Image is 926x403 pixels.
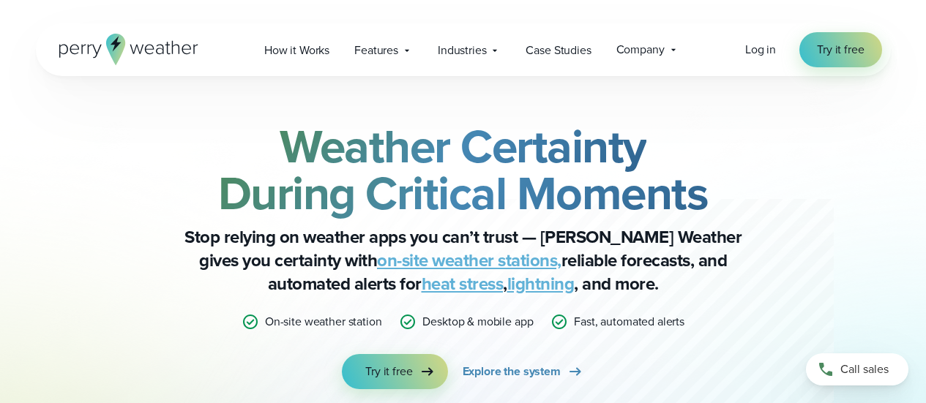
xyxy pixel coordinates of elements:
[513,35,603,65] a: Case Studies
[840,361,889,378] span: Call sales
[806,353,908,385] a: Call sales
[616,41,665,59] span: Company
[507,271,575,297] a: lightning
[422,313,533,331] p: Desktop & mobile app
[265,313,381,331] p: On-site weather station
[354,42,398,59] span: Features
[574,313,684,331] p: Fast, automated alerts
[463,354,584,389] a: Explore the system
[745,41,776,58] span: Log in
[171,225,756,295] p: Stop relying on weather apps you can’t trust — [PERSON_NAME] Weather gives you certainty with rel...
[342,354,447,389] a: Try it free
[218,112,709,227] strong: Weather Certainty During Critical Moments
[252,35,342,65] a: How it Works
[463,363,561,380] span: Explore the system
[799,32,881,67] a: Try it free
[745,41,776,59] a: Log in
[422,271,504,297] a: heat stress
[817,41,864,59] span: Try it free
[264,42,329,59] span: How it Works
[526,42,591,59] span: Case Studies
[365,363,412,380] span: Try it free
[377,247,561,274] a: on-site weather stations,
[438,42,486,59] span: Industries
